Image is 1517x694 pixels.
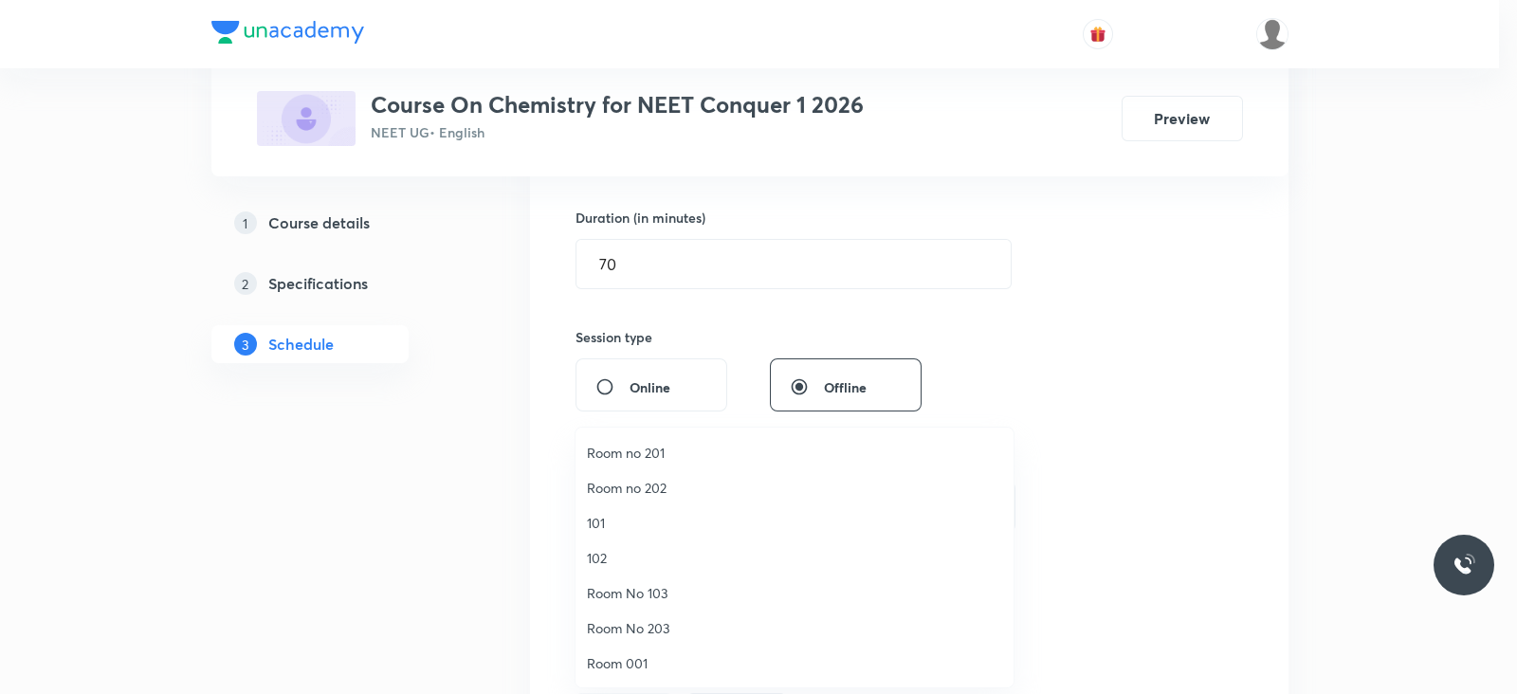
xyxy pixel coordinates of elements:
span: 101 [587,513,1002,533]
span: 102 [587,548,1002,568]
span: Room no 201 [587,443,1002,463]
span: Room No 103 [587,583,1002,603]
span: Room no 202 [587,478,1002,498]
span: Room No 203 [587,618,1002,638]
span: Room 001 [587,653,1002,673]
